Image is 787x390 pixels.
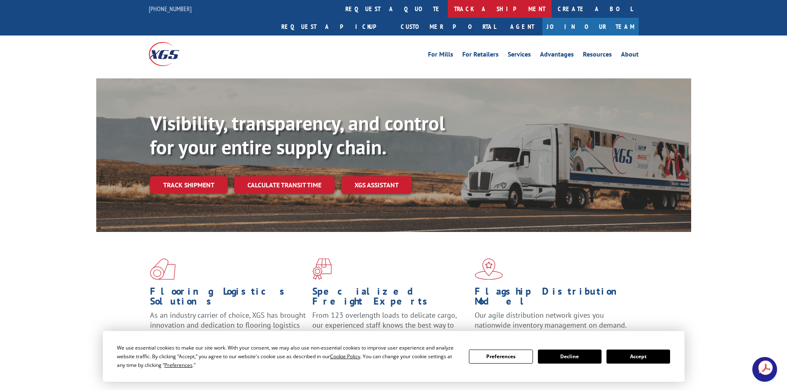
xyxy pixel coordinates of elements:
[149,5,192,13] a: [PHONE_NUMBER]
[312,286,468,310] h1: Specialized Freight Experts
[621,51,639,60] a: About
[312,258,332,280] img: xgs-icon-focused-on-flooring-red
[538,350,602,364] button: Decline
[330,353,360,360] span: Cookie Policy
[606,350,670,364] button: Accept
[150,258,176,280] img: xgs-icon-total-supply-chain-intelligence-red
[508,51,531,60] a: Services
[234,176,335,194] a: Calculate transit time
[462,51,499,60] a: For Retailers
[752,357,777,382] div: Open chat
[395,18,502,35] a: Customer Portal
[475,258,503,280] img: xgs-icon-flagship-distribution-model-red
[150,110,445,160] b: Visibility, transparency, and control for your entire supply chain.
[475,310,627,330] span: Our agile distribution network gives you nationwide inventory management on demand.
[542,18,639,35] a: Join Our Team
[540,51,574,60] a: Advantages
[150,310,306,340] span: As an industry carrier of choice, XGS has brought innovation and dedication to flooring logistics...
[164,362,193,369] span: Preferences
[475,286,631,310] h1: Flagship Distribution Model
[150,176,228,194] a: Track shipment
[275,18,395,35] a: Request a pickup
[341,176,412,194] a: XGS ASSISTANT
[583,51,612,60] a: Resources
[103,331,685,382] div: Cookie Consent Prompt
[469,350,533,364] button: Preferences
[428,51,453,60] a: For Mills
[150,286,306,310] h1: Flooring Logistics Solutions
[312,310,468,347] p: From 123 overlength loads to delicate cargo, our experienced staff knows the best way to move you...
[117,343,459,369] div: We use essential cookies to make our site work. With your consent, we may also use non-essential ...
[502,18,542,35] a: Agent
